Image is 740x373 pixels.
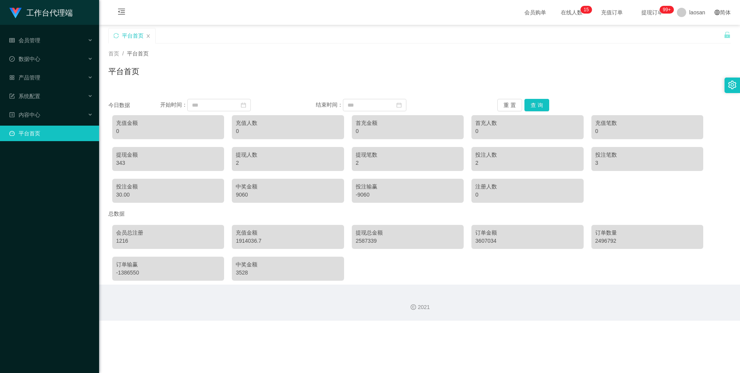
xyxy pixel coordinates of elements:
i: 图标: calendar [396,102,402,108]
div: 提现人数 [236,151,340,159]
sup: 1020 [660,6,674,14]
div: 3607034 [475,237,579,245]
div: 平台首页 [122,28,144,43]
div: 订单数量 [595,229,699,237]
div: 343 [116,159,220,167]
div: 投注输赢 [356,183,460,191]
div: 2021 [105,303,734,311]
span: 数据中心 [9,56,40,62]
div: 1216 [116,237,220,245]
i: 图标: menu-fold [108,0,135,25]
div: 30.00 [116,191,220,199]
span: 提现订单 [637,10,667,15]
div: 提现笔数 [356,151,460,159]
i: 图标: unlock [724,31,731,38]
div: 2 [356,159,460,167]
div: 首充人数 [475,119,579,127]
div: 充值笔数 [595,119,699,127]
div: 充值人数 [236,119,340,127]
div: 投注笔数 [595,151,699,159]
div: 充值金额 [116,119,220,127]
div: 今日数据 [108,101,160,109]
i: 图标: setting [728,81,737,89]
div: 1914036.7 [236,237,340,245]
div: 2 [236,159,340,167]
button: 查 询 [524,99,549,111]
span: 平台首页 [127,50,149,57]
div: 0 [595,127,699,135]
span: 产品管理 [9,74,40,81]
span: 系统配置 [9,93,40,99]
div: 2496792 [595,237,699,245]
span: 首页 [108,50,119,57]
div: 注册人数 [475,183,579,191]
div: 0 [475,191,579,199]
span: 开始时间： [160,102,187,108]
a: 工作台代理端 [9,9,73,16]
h1: 工作台代理端 [26,0,73,25]
div: 0 [236,127,340,135]
span: 充值订单 [597,10,627,15]
i: 图标: form [9,93,15,99]
div: 2 [475,159,579,167]
div: 充值金额 [236,229,340,237]
div: 2587339 [356,237,460,245]
div: -9060 [356,191,460,199]
div: 订单输赢 [116,261,220,269]
div: 3 [595,159,699,167]
div: 首充金额 [356,119,460,127]
i: 图标: sync [113,33,119,38]
div: 会员总注册 [116,229,220,237]
i: 图标: close [146,34,151,38]
img: logo.9652507e.png [9,8,22,19]
div: 投注金额 [116,183,220,191]
div: 9060 [236,191,340,199]
div: 投注人数 [475,151,579,159]
h1: 平台首页 [108,66,139,77]
p: 1 [584,6,586,14]
i: 图标: check-circle-o [9,56,15,62]
i: 图标: global [714,10,720,15]
div: 中奖金额 [236,183,340,191]
div: 提现总金额 [356,229,460,237]
span: 会员管理 [9,37,40,43]
i: 图标: profile [9,112,15,117]
i: 图标: calendar [241,102,246,108]
div: 订单金额 [475,229,579,237]
p: 5 [586,6,589,14]
i: 图标: table [9,38,15,43]
div: 提现金额 [116,151,220,159]
span: / [122,50,124,57]
sup: 15 [581,6,592,14]
div: 3528 [236,269,340,277]
div: 中奖金额 [236,261,340,269]
div: -1386550 [116,269,220,277]
span: 结束时间： [316,102,343,108]
div: 0 [475,127,579,135]
span: 内容中心 [9,112,40,118]
i: 图标: appstore-o [9,75,15,80]
button: 重 置 [497,99,522,111]
div: 总数据 [108,207,731,221]
i: 图标: copyright [411,304,416,310]
div: 0 [116,127,220,135]
div: 0 [356,127,460,135]
a: 图标: dashboard平台首页 [9,126,93,141]
span: 在线人数 [557,10,586,15]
